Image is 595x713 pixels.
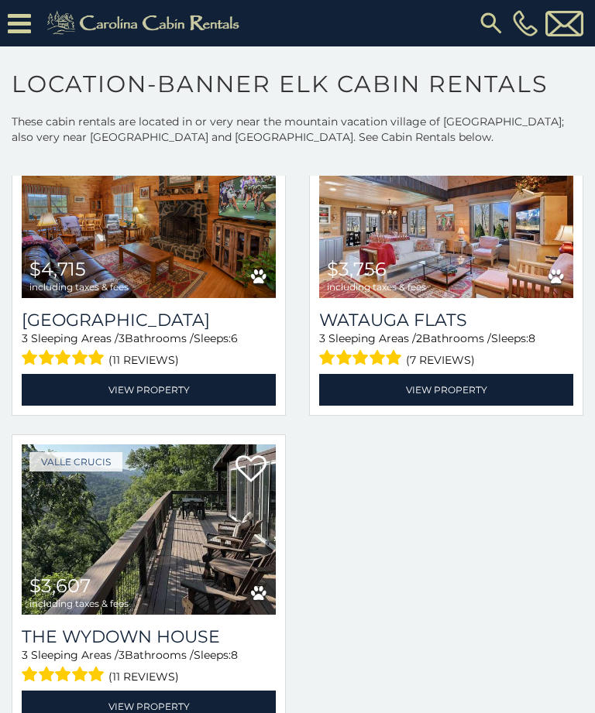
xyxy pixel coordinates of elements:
[22,310,276,331] h3: River Valley View
[319,331,325,345] span: 3
[327,258,387,280] span: $3,756
[509,10,542,36] a: [PHONE_NUMBER]
[29,598,129,608] span: including taxes & fees
[477,9,505,37] img: search-regular.svg
[327,282,426,292] span: including taxes & fees
[29,452,122,471] a: Valle Crucis
[119,331,125,345] span: 3
[236,454,267,486] a: Add to favorites
[319,374,573,406] a: View Property
[108,350,179,370] span: (11 reviews)
[22,444,276,615] img: The Wydown House
[22,444,276,615] a: The Wydown House $3,607 including taxes & fees
[319,128,573,298] a: Watauga Flats $3,756 including taxes & fees
[29,282,129,292] span: including taxes & fees
[29,258,86,280] span: $4,715
[119,648,125,662] span: 3
[22,626,276,647] a: The Wydown House
[528,331,535,345] span: 8
[22,374,276,406] a: View Property
[22,648,28,662] span: 3
[22,647,276,687] div: Sleeping Areas / Bathrooms / Sleeps:
[319,310,573,331] a: Watauga Flats
[416,331,422,345] span: 2
[22,310,276,331] a: [GEOGRAPHIC_DATA]
[319,331,573,370] div: Sleeping Areas / Bathrooms / Sleeps:
[231,648,238,662] span: 8
[22,331,276,370] div: Sleeping Areas / Bathrooms / Sleeps:
[231,331,238,345] span: 6
[108,667,179,687] span: (11 reviews)
[39,8,253,39] img: Khaki-logo.png
[29,574,91,597] span: $3,607
[22,128,276,298] a: River Valley View $4,715 including taxes & fees
[22,331,28,345] span: 3
[406,350,475,370] span: (7 reviews)
[22,128,276,298] img: River Valley View
[319,128,573,298] img: Watauga Flats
